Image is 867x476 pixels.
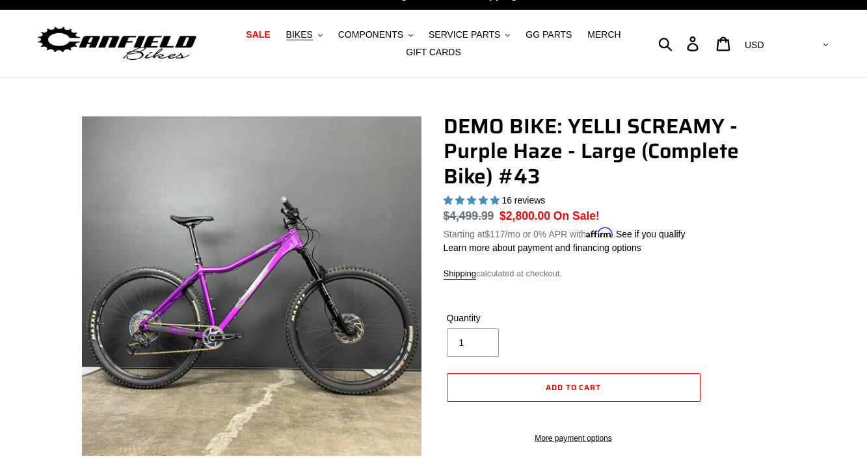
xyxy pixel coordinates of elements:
[280,26,329,44] button: BIKES
[444,243,641,253] a: Learn more about payment and financing options
[286,29,313,40] span: BIKES
[485,229,505,239] span: $117
[332,26,420,44] button: COMPONENTS
[526,29,572,40] span: GG PARTS
[519,26,578,44] a: GG PARTS
[444,224,686,241] p: Starting at /mo or 0% APR with .
[399,44,468,61] a: GIFT CARDS
[447,373,700,402] button: Add to cart
[546,381,602,393] span: Add to cart
[444,195,502,205] span: 5.00 stars
[239,26,276,44] a: SALE
[406,47,461,58] span: GIFT CARDS
[338,29,403,40] span: COMPONENTS
[444,209,494,222] s: $4,499.99
[500,209,550,222] span: $2,800.00
[587,29,620,40] span: MERCH
[554,207,600,224] span: On Sale!
[501,195,545,205] span: 16 reviews
[447,311,570,325] label: Quantity
[586,227,613,238] span: Affirm
[422,26,516,44] button: SERVICE PARTS
[444,267,788,280] div: calculated at checkout.
[616,229,686,239] a: See if you qualify - Learn more about Affirm Financing (opens in modal)
[36,23,198,64] img: Canfield Bikes
[447,432,700,444] a: More payment options
[246,29,270,40] span: SALE
[444,114,788,189] h1: DEMO BIKE: YELLI SCREAMY - Purple Haze - Large (Complete Bike) #43
[581,26,627,44] a: MERCH
[444,269,477,280] a: Shipping
[429,29,500,40] span: SERVICE PARTS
